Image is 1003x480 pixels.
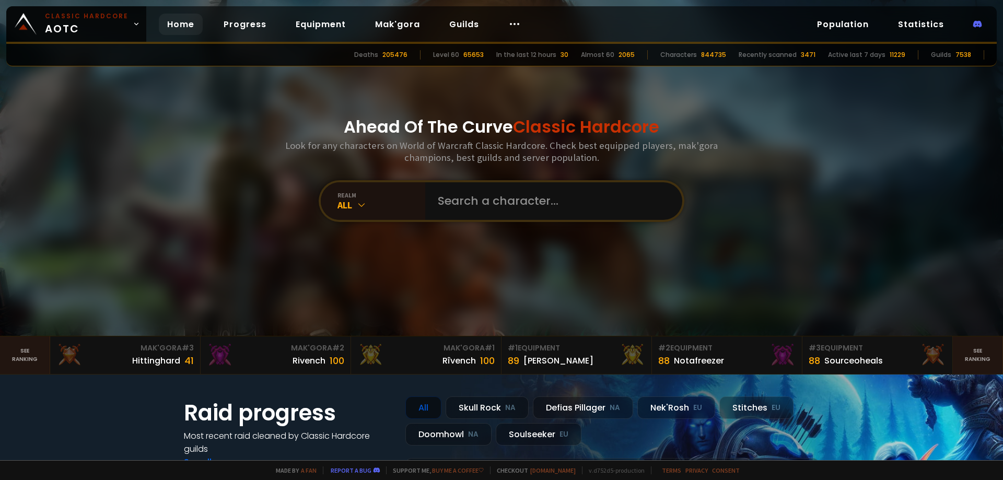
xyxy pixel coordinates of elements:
div: [PERSON_NAME] [523,354,593,367]
span: # 3 [809,343,821,353]
input: Search a character... [431,182,670,220]
span: # 2 [658,343,670,353]
a: Consent [712,466,740,474]
div: 88 [809,354,820,368]
h4: Most recent raid cleaned by Classic Hardcore guilds [184,429,393,455]
div: Equipment [809,343,946,354]
a: #1Equipment89[PERSON_NAME] [501,336,652,374]
div: 65653 [463,50,484,60]
div: Deaths [354,50,378,60]
div: In the last 12 hours [496,50,556,60]
a: Population [809,14,877,35]
div: Hittinghard [132,354,180,367]
div: 7538 [955,50,971,60]
div: All [405,396,441,419]
div: 11229 [890,50,905,60]
span: # 1 [508,343,518,353]
div: 100 [330,354,344,368]
a: Mak'Gora#1Rîvench100 [351,336,501,374]
a: #3Equipment88Sourceoheals [802,336,953,374]
a: #2Equipment88Notafreezer [652,336,802,374]
a: Mak'Gora#3Hittinghard41 [50,336,201,374]
div: Guilds [931,50,951,60]
div: 205476 [382,50,407,60]
span: Checkout [490,466,576,474]
span: Support me, [386,466,484,474]
small: EU [772,403,780,413]
div: 844735 [701,50,726,60]
a: Mak'Gora#2Rivench100 [201,336,351,374]
small: NA [468,429,479,440]
div: 3471 [801,50,815,60]
span: # 3 [182,343,194,353]
a: See all progress [184,456,252,468]
div: 41 [184,354,194,368]
span: Made by [270,466,317,474]
div: 100 [480,354,495,368]
div: Defias Pillager [533,396,633,419]
div: Recently scanned [739,50,797,60]
div: Level 60 [433,50,459,60]
div: 89 [508,354,519,368]
div: Equipment [658,343,796,354]
div: 2065 [619,50,635,60]
div: Equipment [508,343,645,354]
a: a fan [301,466,317,474]
div: Notafreezer [674,354,724,367]
span: v. d752d5 - production [582,466,645,474]
a: Progress [215,14,275,35]
a: [DOMAIN_NAME] [530,466,576,474]
div: Doomhowl [405,423,492,446]
small: EU [693,403,702,413]
a: Mak'gora [367,14,428,35]
small: NA [610,403,620,413]
div: Rivench [293,354,325,367]
div: Nek'Rosh [637,396,715,419]
a: Buy me a coffee [432,466,484,474]
h1: Raid progress [184,396,393,429]
h3: Look for any characters on World of Warcraft Classic Hardcore. Check best equipped players, mak'g... [281,139,722,163]
span: AOTC [45,11,129,37]
h1: Ahead Of The Curve [344,114,659,139]
div: Skull Rock [446,396,529,419]
div: Active last 7 days [828,50,885,60]
small: NA [505,403,516,413]
div: realm [337,191,425,199]
a: Terms [662,466,681,474]
div: Mak'Gora [357,343,495,354]
span: # 1 [485,343,495,353]
small: Classic Hardcore [45,11,129,21]
a: Classic HardcoreAOTC [6,6,146,42]
a: Equipment [287,14,354,35]
div: Almost 60 [581,50,614,60]
a: Guilds [441,14,487,35]
div: Soulseeker [496,423,581,446]
div: Mak'Gora [56,343,194,354]
div: 88 [658,354,670,368]
a: Seeranking [953,336,1003,374]
span: Classic Hardcore [513,115,659,138]
a: Statistics [890,14,952,35]
div: Mak'Gora [207,343,344,354]
div: 30 [561,50,568,60]
div: Characters [660,50,697,60]
a: Home [159,14,203,35]
div: Stitches [719,396,794,419]
a: Privacy [685,466,708,474]
a: Report a bug [331,466,371,474]
div: Rîvench [442,354,476,367]
small: EU [559,429,568,440]
div: All [337,199,425,211]
div: Sourceoheals [824,354,883,367]
span: # 2 [332,343,344,353]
